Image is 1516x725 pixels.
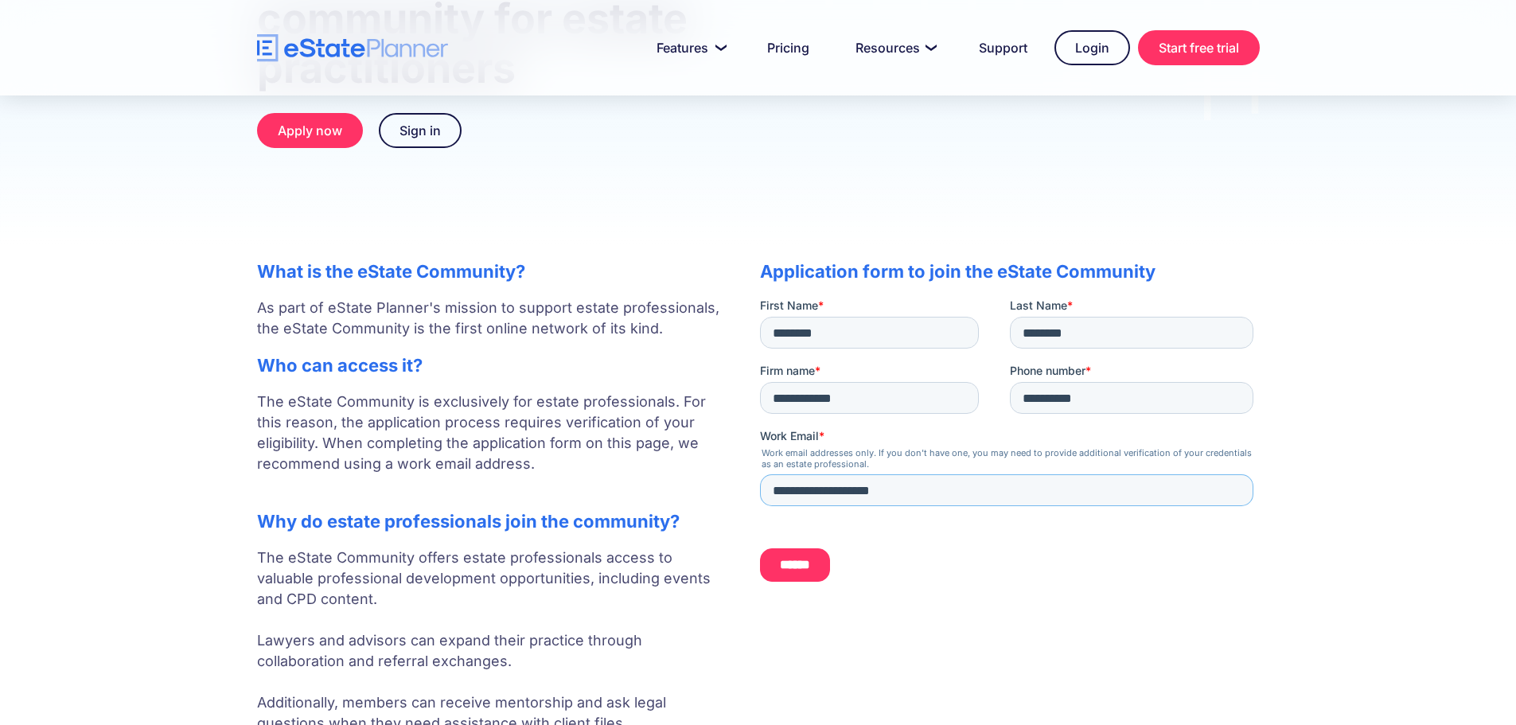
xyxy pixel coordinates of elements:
iframe: Form 0 [760,298,1260,595]
h2: Why do estate professionals join the community? [257,511,728,532]
h2: What is the eState Community? [257,261,728,282]
a: Features [637,32,740,64]
a: Resources [836,32,952,64]
p: The eState Community is exclusively for estate professionals. For this reason, the application pr... [257,392,728,495]
a: Pricing [748,32,828,64]
p: As part of eState Planner's mission to support estate professionals, the eState Community is the ... [257,298,728,339]
a: Sign in [379,113,462,148]
a: Login [1054,30,1130,65]
a: home [257,34,448,62]
h2: Who can access it? [257,355,728,376]
h2: Application form to join the eState Community [760,261,1260,282]
a: Support [960,32,1046,64]
a: Apply now [257,113,363,148]
a: Start free trial [1138,30,1260,65]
